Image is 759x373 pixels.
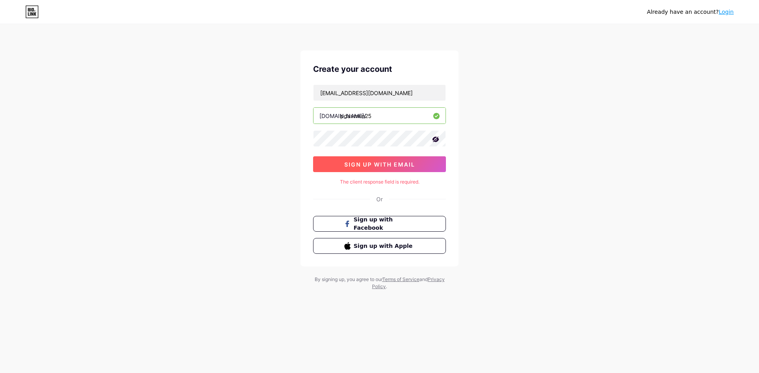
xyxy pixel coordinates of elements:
a: Terms of Service [382,276,419,282]
div: Create your account [313,63,446,75]
button: Sign up with Facebook [313,216,446,232]
div: Already have an account? [647,8,734,16]
div: [DOMAIN_NAME]/ [319,112,366,120]
input: username [313,108,446,124]
div: The client response field is required. [313,178,446,186]
a: Login [719,9,734,15]
div: Or [376,195,383,203]
input: Email [313,85,446,101]
button: Sign up with Apple [313,238,446,254]
button: sign up with email [313,156,446,172]
span: Sign up with Apple [354,242,415,250]
span: sign up with email [344,161,415,168]
span: Sign up with Facebook [354,216,415,232]
div: By signing up, you agree to our and . [312,276,447,290]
